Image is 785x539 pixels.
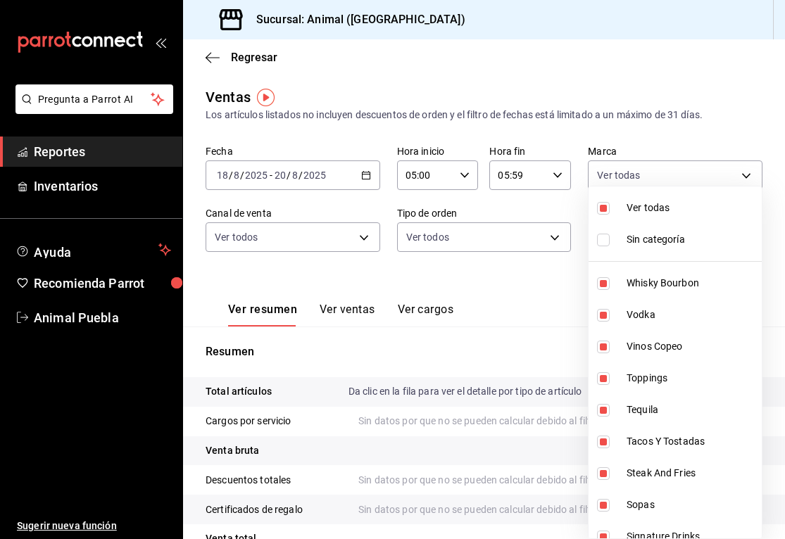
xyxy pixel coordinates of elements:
span: Ver todas [627,201,756,215]
span: Sin categoría [627,232,756,247]
span: Toppings [627,371,756,386]
span: Sopas [627,497,756,512]
span: Steak And Fries [627,466,756,481]
span: Vodka [627,307,756,322]
span: Whisky Bourbon [627,276,756,291]
span: Tequila [627,402,756,417]
span: Vinos Copeo [627,339,756,354]
span: Tacos Y Tostadas [627,434,756,449]
img: Tooltip marker [257,89,275,106]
